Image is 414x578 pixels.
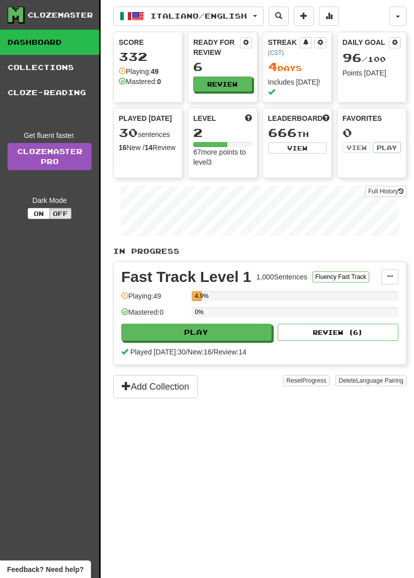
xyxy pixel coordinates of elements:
button: Play [373,142,401,153]
button: DeleteLanguage Pairing [336,375,406,386]
div: Get fluent faster. [8,130,92,140]
button: More stats [319,7,339,26]
button: Italiano/English [113,7,264,26]
button: View [343,142,371,153]
div: Points [DATE] [343,68,401,78]
div: New / Review [119,142,177,153]
span: 4 [268,59,278,74]
span: Played [DATE] [119,113,172,123]
div: 67 more points to level 3 [193,147,252,167]
button: Play [121,324,272,341]
button: On [28,208,50,219]
button: Off [49,208,71,219]
span: / 100 [343,55,386,63]
button: View [268,142,326,154]
div: Favorites [343,113,401,123]
span: Language Pairing [356,377,403,384]
span: New: 16 [188,348,211,356]
a: (CST) [268,49,284,56]
a: ClozemasterPro [8,143,92,170]
span: Italiano / English [150,12,247,20]
div: 6 [193,60,252,73]
button: Fluency Fast Track [312,271,369,282]
span: Progress [302,377,326,384]
div: Daily Goal [343,37,389,48]
div: Mastered: 0 [121,307,187,324]
div: Includes [DATE]! [268,77,326,97]
span: / [186,348,188,356]
span: Leaderboard [268,113,323,123]
button: Add sentence to collection [294,7,314,26]
button: Review (6) [278,324,398,341]
div: th [268,126,326,139]
span: This week in points, UTC [322,113,329,123]
span: Level [193,113,216,123]
div: Clozemaster [28,10,93,20]
span: 96 [343,50,362,64]
strong: 16 [119,143,127,152]
span: Review: 14 [213,348,246,356]
p: In Progress [113,246,406,256]
div: 2 [193,126,252,139]
div: Mastered: [119,77,161,87]
button: ResetProgress [283,375,329,386]
div: Playing: 49 [121,291,187,308]
div: Dark Mode [8,195,92,205]
span: Open feedback widget [7,564,84,574]
div: sentences [119,126,177,139]
div: Day s [268,60,326,74]
div: 0 [343,126,401,139]
strong: 14 [144,143,152,152]
span: Score more points to level up [245,113,252,123]
div: 1,000 Sentences [257,272,307,282]
button: Search sentences [269,7,289,26]
span: 666 [268,125,297,139]
div: 332 [119,50,177,63]
div: Streak [268,37,300,57]
div: Playing: [119,66,158,77]
strong: 0 [157,78,161,86]
span: / [212,348,214,356]
button: Review [193,77,252,92]
span: 30 [119,125,138,139]
button: Add Collection [113,375,198,398]
div: Fast Track Level 1 [121,269,252,284]
strong: 49 [151,67,159,76]
div: Score [119,37,177,47]
button: Full History [365,186,406,197]
div: 4.9% [195,291,202,301]
span: Played [DATE]: 30 [130,348,186,356]
div: Ready for Review [193,37,239,57]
